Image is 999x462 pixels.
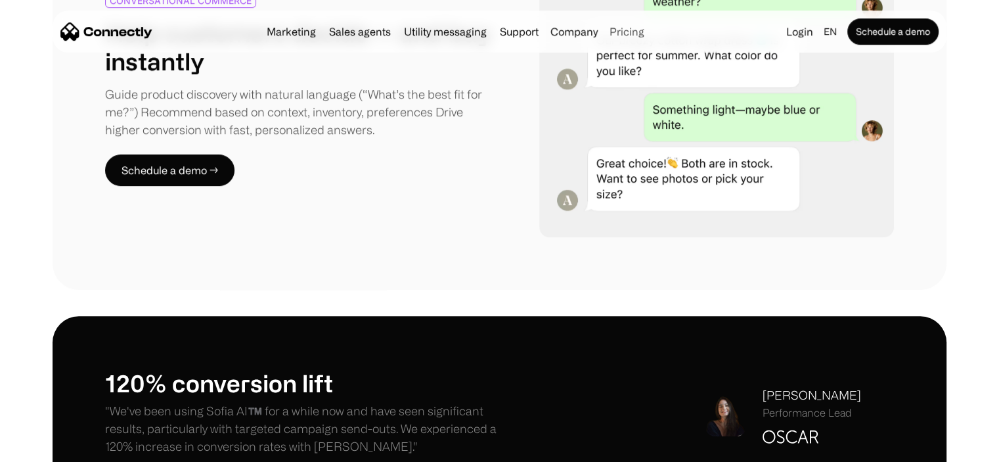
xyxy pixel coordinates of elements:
[105,85,500,139] div: Guide product discovery with natural language (“What’s the best fit for me?”) Recommend based on ...
[763,407,861,419] div: Performance Lead
[847,18,939,45] a: Schedule a demo
[105,402,500,455] p: "We've been using Sofia AI™️ for a while now and have seen significant results, particularly with...
[781,22,818,41] a: Login
[324,26,396,37] a: Sales agents
[13,438,79,457] aside: Language selected: English
[824,22,837,41] div: en
[105,369,500,397] h1: 120% conversion lift
[261,26,321,37] a: Marketing
[604,26,650,37] a: Pricing
[495,26,544,37] a: Support
[546,22,602,41] div: Company
[60,22,152,41] a: home
[399,26,492,37] a: Utility messaging
[763,386,861,404] div: [PERSON_NAME]
[550,22,598,41] div: Company
[105,154,234,186] a: Schedule a demo →
[818,22,845,41] div: en
[26,439,79,457] ul: Language list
